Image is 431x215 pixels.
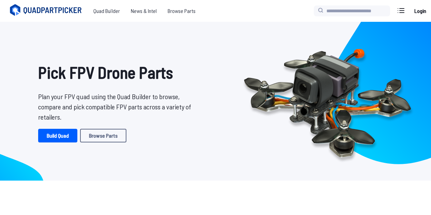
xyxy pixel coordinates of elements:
a: Build Quad [38,129,77,142]
h1: Pick FPV Drone Parts [38,60,191,85]
a: Browse Parts [80,129,126,142]
img: Quadcopter [229,33,426,169]
a: Login [412,4,428,18]
a: Quad Builder [88,4,125,18]
a: News & Intel [125,4,162,18]
p: Plan your FPV quad using the Quad Builder to browse, compare and pick compatible FPV parts across... [38,91,191,122]
a: Browse Parts [162,4,201,18]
